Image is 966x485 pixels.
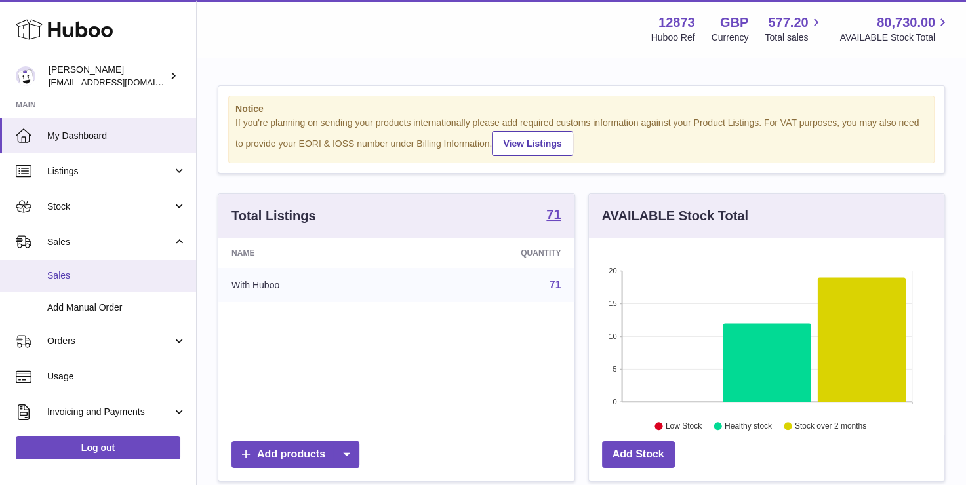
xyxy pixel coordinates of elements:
[665,421,702,431] text: Low Stock
[877,14,935,31] span: 80,730.00
[235,117,927,156] div: If you're planning on sending your products internationally please add required customs informati...
[47,165,172,178] span: Listings
[218,238,406,268] th: Name
[609,267,616,275] text: 20
[765,14,823,44] a: 577.20 Total sales
[725,421,773,431] text: Healthy stock
[47,269,186,282] span: Sales
[47,201,172,213] span: Stock
[609,300,616,307] text: 15
[218,268,406,302] td: With Huboo
[47,130,186,142] span: My Dashboard
[602,207,748,225] h3: AVAILABLE Stock Total
[613,398,616,406] text: 0
[765,31,823,44] span: Total sales
[49,64,167,88] div: [PERSON_NAME]
[609,332,616,340] text: 10
[768,14,808,31] span: 577.20
[16,66,35,86] img: tikhon.oleinikov@sleepandglow.com
[712,31,749,44] div: Currency
[839,31,950,44] span: AVAILABLE Stock Total
[16,436,180,459] a: Log out
[795,421,866,431] text: Stock over 2 months
[546,208,561,223] a: 71
[47,301,186,314] span: Add Manual Order
[602,441,675,468] a: Add Stock
[49,77,193,87] span: [EMAIL_ADDRESS][DOMAIN_NAME]
[651,31,695,44] div: Huboo Ref
[658,14,695,31] strong: 12873
[839,14,950,44] a: 80,730.00 AVAILABLE Stock Total
[235,103,927,115] strong: Notice
[550,279,561,290] a: 71
[231,207,316,225] h3: Total Listings
[720,14,748,31] strong: GBP
[47,406,172,418] span: Invoicing and Payments
[546,208,561,221] strong: 71
[47,370,186,383] span: Usage
[492,131,573,156] a: View Listings
[613,365,616,373] text: 5
[406,238,574,268] th: Quantity
[47,335,172,347] span: Orders
[231,441,359,468] a: Add products
[47,236,172,248] span: Sales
